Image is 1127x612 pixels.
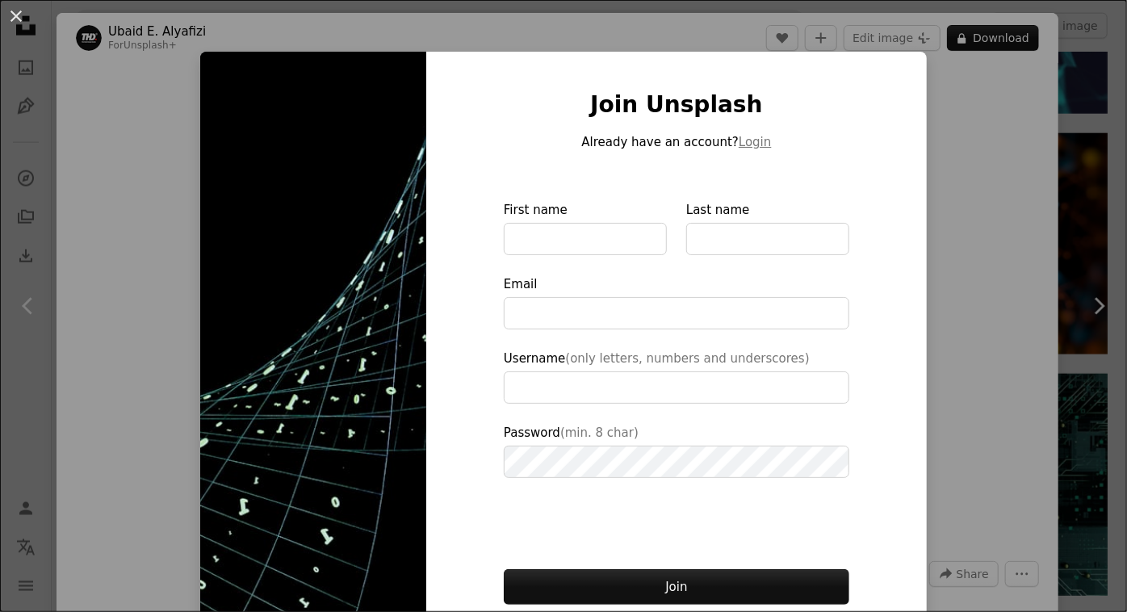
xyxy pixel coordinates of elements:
[504,200,667,255] label: First name
[504,349,849,404] label: Username
[504,446,849,478] input: Password(min. 8 char)
[504,223,667,255] input: First name
[739,132,771,152] button: Login
[504,275,849,329] label: Email
[560,425,639,440] span: (min. 8 char)
[504,90,849,119] h1: Join Unsplash
[504,569,849,605] button: Join
[504,132,849,152] p: Already have an account?
[504,371,849,404] input: Username(only letters, numbers and underscores)
[686,200,849,255] label: Last name
[504,423,849,478] label: Password
[565,351,809,366] span: (only letters, numbers and underscores)
[686,223,849,255] input: Last name
[504,297,849,329] input: Email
